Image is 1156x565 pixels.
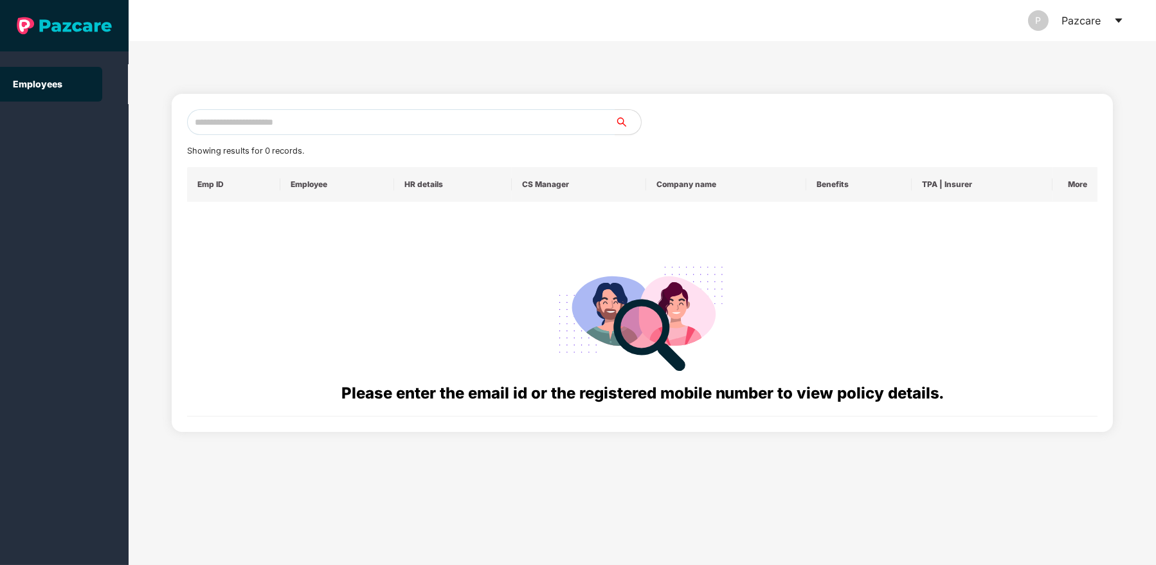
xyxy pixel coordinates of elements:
[187,146,304,156] span: Showing results for 0 records.
[394,167,512,202] th: HR details
[615,117,641,127] span: search
[187,167,280,202] th: Emp ID
[13,78,62,89] a: Employees
[550,251,735,381] img: svg+xml;base64,PHN2ZyB4bWxucz0iaHR0cDovL3d3dy53My5vcmcvMjAwMC9zdmciIHdpZHRoPSIyODgiIGhlaWdodD0iMj...
[1036,10,1042,31] span: P
[1114,15,1124,26] span: caret-down
[646,167,806,202] th: Company name
[512,167,646,202] th: CS Manager
[912,167,1052,202] th: TPA | Insurer
[1052,167,1098,202] th: More
[280,167,394,202] th: Employee
[615,109,642,135] button: search
[806,167,911,202] th: Benefits
[341,384,944,402] span: Please enter the email id or the registered mobile number to view policy details.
